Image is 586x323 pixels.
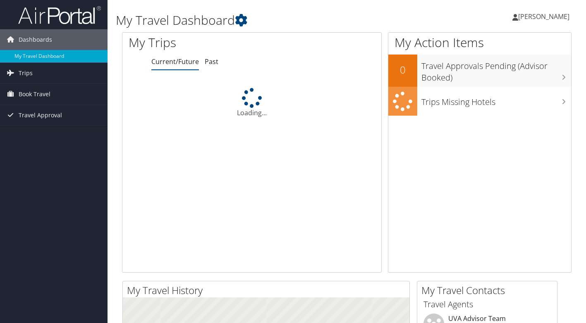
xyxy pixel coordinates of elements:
[129,34,267,51] h1: My Trips
[122,88,381,118] div: Loading...
[512,4,578,29] a: [PERSON_NAME]
[421,283,557,297] h2: My Travel Contacts
[423,299,551,310] h3: Travel Agents
[19,84,50,104] span: Book Travel
[151,57,199,66] a: Current/Future
[388,55,571,86] a: 0Travel Approvals Pending (Advisor Booked)
[388,34,571,51] h1: My Action Items
[421,92,571,108] h3: Trips Missing Hotels
[19,63,33,83] span: Trips
[116,12,424,29] h1: My Travel Dashboard
[127,283,409,297] h2: My Travel History
[205,57,218,66] a: Past
[19,29,52,50] span: Dashboards
[19,105,62,126] span: Travel Approval
[18,5,101,25] img: airportal-logo.png
[518,12,569,21] span: [PERSON_NAME]
[388,63,417,77] h2: 0
[388,87,571,116] a: Trips Missing Hotels
[421,56,571,83] h3: Travel Approvals Pending (Advisor Booked)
